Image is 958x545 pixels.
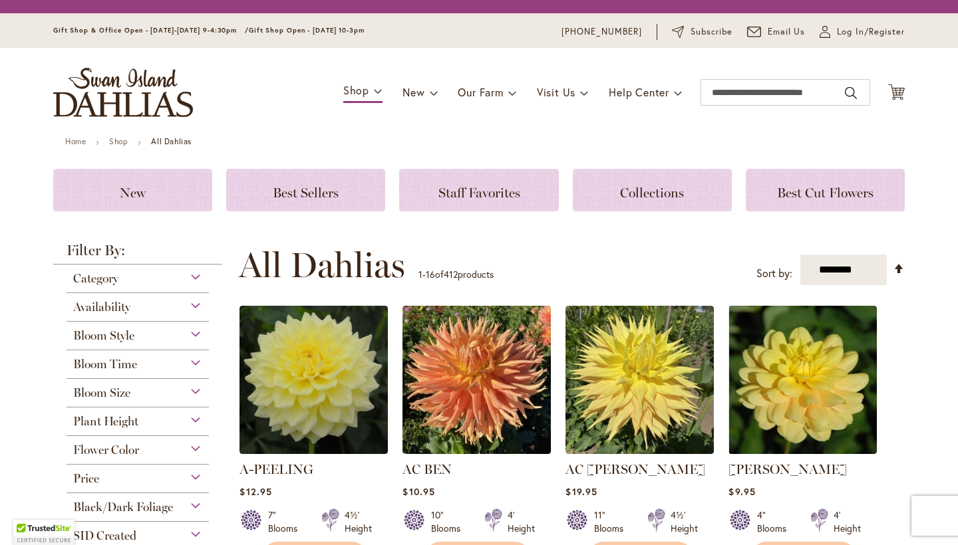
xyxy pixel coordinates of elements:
[73,443,139,457] span: Flower Color
[671,508,698,535] div: 4½' Height
[249,26,365,35] span: Gift Shop Open - [DATE] 10-3pm
[777,185,874,201] span: Best Cut Flowers
[565,461,705,477] a: AC [PERSON_NAME]
[399,169,558,211] a: Staff Favorites
[343,83,369,97] span: Shop
[53,68,193,117] a: store logo
[565,444,714,457] a: AC Jeri
[402,85,424,99] span: New
[402,461,452,477] a: AC BEN
[458,85,503,99] span: Our Farm
[239,444,388,457] a: A-Peeling
[756,261,792,286] label: Sort by:
[239,306,388,454] img: A-Peeling
[609,85,669,99] span: Help Center
[728,306,877,454] img: AHOY MATEY
[757,508,794,535] div: 4" Blooms
[747,25,806,39] a: Email Us
[151,136,192,146] strong: All Dahlias
[594,508,631,535] div: 11" Blooms
[73,357,137,372] span: Bloom Time
[53,243,222,265] strong: Filter By:
[239,245,405,285] span: All Dahlias
[239,461,313,477] a: A-PEELING
[565,306,714,454] img: AC Jeri
[620,185,684,201] span: Collections
[561,25,642,39] a: [PHONE_NUMBER]
[418,264,494,285] p: - of products
[239,485,271,498] span: $12.95
[431,508,468,535] div: 10" Blooms
[53,26,249,35] span: Gift Shop & Office Open - [DATE]-[DATE] 9-4:30pm /
[728,485,755,498] span: $9.95
[73,528,136,543] span: SID Created
[845,82,857,104] button: Search
[53,169,212,211] a: New
[834,508,861,535] div: 4' Height
[73,328,134,343] span: Bloom Style
[444,268,458,280] span: 412
[226,169,385,211] a: Best Sellers
[13,520,75,545] div: TrustedSite Certified
[109,136,128,146] a: Shop
[73,500,173,514] span: Black/Dark Foliage
[508,508,535,535] div: 4' Height
[728,461,847,477] a: [PERSON_NAME]
[691,25,732,39] span: Subscribe
[65,136,86,146] a: Home
[402,485,434,498] span: $10.95
[837,25,905,39] span: Log In/Register
[73,300,130,314] span: Availability
[345,508,372,535] div: 4½' Height
[120,185,146,201] span: New
[728,444,877,457] a: AHOY MATEY
[746,169,905,211] a: Best Cut Flowers
[426,268,435,280] span: 16
[402,306,551,454] img: AC BEN
[73,414,138,429] span: Plant Height
[418,268,422,280] span: 1
[573,169,732,211] a: Collections
[268,508,305,535] div: 7" Blooms
[402,444,551,457] a: AC BEN
[672,25,732,39] a: Subscribe
[438,185,520,201] span: Staff Favorites
[565,485,597,498] span: $19.95
[73,271,118,286] span: Category
[73,385,130,400] span: Bloom Size
[73,471,99,486] span: Price
[273,185,339,201] span: Best Sellers
[820,25,905,39] a: Log In/Register
[537,85,575,99] span: Visit Us
[768,25,806,39] span: Email Us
